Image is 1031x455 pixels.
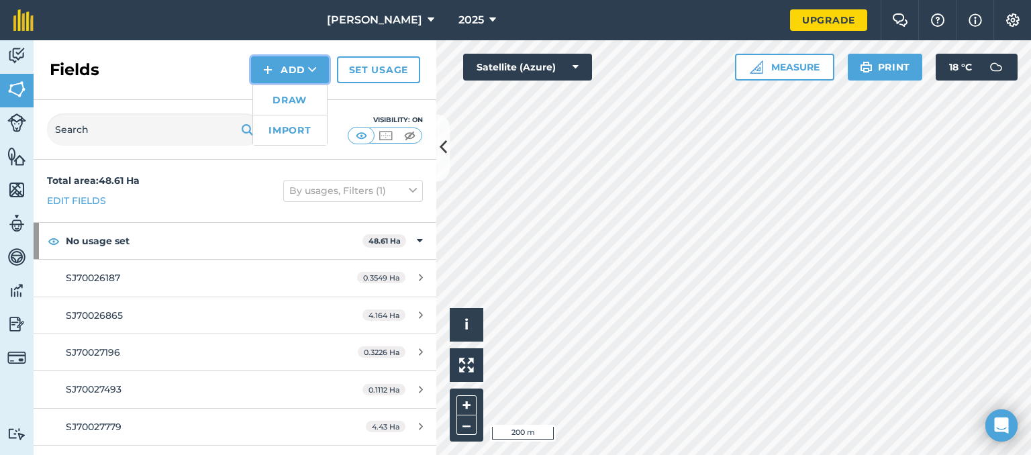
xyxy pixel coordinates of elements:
[50,59,99,81] h2: Fields
[362,309,405,321] span: 4.164 Ha
[337,56,420,83] a: Set usage
[463,54,592,81] button: Satellite (Azure)
[348,115,423,125] div: Visibility: On
[253,115,327,145] a: Import
[366,421,405,432] span: 4.43 Ha
[377,129,394,142] img: svg+xml;base64,PHN2ZyB4bWxucz0iaHR0cDovL3d3dy53My5vcmcvMjAwMC9zdmciIHdpZHRoPSI1MCIgaGVpZ2h0PSI0MC...
[790,9,867,31] a: Upgrade
[7,427,26,440] img: svg+xml;base64,PD94bWwgdmVyc2lvbj0iMS4wIiBlbmNvZGluZz0idXRmLTgiPz4KPCEtLSBHZW5lcmF0b3I6IEFkb2JlIE...
[892,13,908,27] img: Two speech bubbles overlapping with the left bubble in the forefront
[66,421,121,433] span: SJ70027779
[327,12,422,28] span: [PERSON_NAME]
[985,409,1018,442] div: Open Intercom Messenger
[66,383,121,395] span: SJ70027493
[949,54,972,81] span: 18 ° C
[983,54,1010,81] img: svg+xml;base64,PD94bWwgdmVyc2lvbj0iMS4wIiBlbmNvZGluZz0idXRmLTgiPz4KPCEtLSBHZW5lcmF0b3I6IEFkb2JlIE...
[7,46,26,66] img: svg+xml;base64,PD94bWwgdmVyc2lvbj0iMS4wIiBlbmNvZGluZz0idXRmLTgiPz4KPCEtLSBHZW5lcmF0b3I6IEFkb2JlIE...
[358,346,405,358] span: 0.3226 Ha
[450,308,483,342] button: i
[7,314,26,334] img: svg+xml;base64,PD94bWwgdmVyc2lvbj0iMS4wIiBlbmNvZGluZz0idXRmLTgiPz4KPCEtLSBHZW5lcmF0b3I6IEFkb2JlIE...
[464,316,469,333] span: i
[241,121,254,138] img: svg+xml;base64,PHN2ZyB4bWxucz0iaHR0cDovL3d3dy53My5vcmcvMjAwMC9zdmciIHdpZHRoPSIxOSIgaGVpZ2h0PSIyNC...
[7,146,26,166] img: svg+xml;base64,PHN2ZyB4bWxucz0iaHR0cDovL3d3dy53My5vcmcvMjAwMC9zdmciIHdpZHRoPSI1NiIgaGVpZ2h0PSI2MC...
[7,247,26,267] img: svg+xml;base64,PD94bWwgdmVyc2lvbj0iMS4wIiBlbmNvZGluZz0idXRmLTgiPz4KPCEtLSBHZW5lcmF0b3I6IEFkb2JlIE...
[848,54,923,81] button: Print
[34,260,436,296] a: SJ700261870.3549 Ha
[13,9,34,31] img: fieldmargin Logo
[47,174,140,187] strong: Total area : 48.61 Ha
[936,54,1018,81] button: 18 °C
[47,113,262,146] input: Search
[48,233,60,249] img: svg+xml;base64,PHN2ZyB4bWxucz0iaHR0cDovL3d3dy53My5vcmcvMjAwMC9zdmciIHdpZHRoPSIxOCIgaGVpZ2h0PSIyNC...
[66,346,120,358] span: SJ70027196
[253,85,327,115] a: Draw
[369,236,401,246] strong: 48.61 Ha
[459,358,474,372] img: Four arrows, one pointing top left, one top right, one bottom right and the last bottom left
[66,309,123,321] span: SJ70026865
[251,56,329,83] button: Add DrawImport
[34,223,436,259] div: No usage set48.61 Ha
[401,129,418,142] img: svg+xml;base64,PHN2ZyB4bWxucz0iaHR0cDovL3d3dy53My5vcmcvMjAwMC9zdmciIHdpZHRoPSI1MCIgaGVpZ2h0PSI0MC...
[1005,13,1021,27] img: A cog icon
[456,395,477,415] button: +
[7,281,26,301] img: svg+xml;base64,PD94bWwgdmVyc2lvbj0iMS4wIiBlbmNvZGluZz0idXRmLTgiPz4KPCEtLSBHZW5lcmF0b3I6IEFkb2JlIE...
[7,213,26,234] img: svg+xml;base64,PD94bWwgdmVyc2lvbj0iMS4wIiBlbmNvZGluZz0idXRmLTgiPz4KPCEtLSBHZW5lcmF0b3I6IEFkb2JlIE...
[34,409,436,445] a: SJ700277794.43 Ha
[456,415,477,435] button: –
[353,129,370,142] img: svg+xml;base64,PHN2ZyB4bWxucz0iaHR0cDovL3d3dy53My5vcmcvMjAwMC9zdmciIHdpZHRoPSI1MCIgaGVpZ2h0PSI0MC...
[66,223,362,259] strong: No usage set
[34,371,436,407] a: SJ700274930.1112 Ha
[750,60,763,74] img: Ruler icon
[7,79,26,99] img: svg+xml;base64,PHN2ZyB4bWxucz0iaHR0cDovL3d3dy53My5vcmcvMjAwMC9zdmciIHdpZHRoPSI1NiIgaGVpZ2h0PSI2MC...
[362,384,405,395] span: 0.1112 Ha
[930,13,946,27] img: A question mark icon
[7,113,26,132] img: svg+xml;base64,PD94bWwgdmVyc2lvbj0iMS4wIiBlbmNvZGluZz0idXRmLTgiPz4KPCEtLSBHZW5lcmF0b3I6IEFkb2JlIE...
[969,12,982,28] img: svg+xml;base64,PHN2ZyB4bWxucz0iaHR0cDovL3d3dy53My5vcmcvMjAwMC9zdmciIHdpZHRoPSIxNyIgaGVpZ2h0PSIxNy...
[735,54,834,81] button: Measure
[458,12,484,28] span: 2025
[860,59,873,75] img: svg+xml;base64,PHN2ZyB4bWxucz0iaHR0cDovL3d3dy53My5vcmcvMjAwMC9zdmciIHdpZHRoPSIxOSIgaGVpZ2h0PSIyNC...
[283,180,423,201] button: By usages, Filters (1)
[263,62,273,78] img: svg+xml;base64,PHN2ZyB4bWxucz0iaHR0cDovL3d3dy53My5vcmcvMjAwMC9zdmciIHdpZHRoPSIxNCIgaGVpZ2h0PSIyNC...
[34,334,436,370] a: SJ700271960.3226 Ha
[47,193,106,208] a: Edit fields
[7,180,26,200] img: svg+xml;base64,PHN2ZyB4bWxucz0iaHR0cDovL3d3dy53My5vcmcvMjAwMC9zdmciIHdpZHRoPSI1NiIgaGVpZ2h0PSI2MC...
[34,297,436,334] a: SJ700268654.164 Ha
[7,348,26,367] img: svg+xml;base64,PD94bWwgdmVyc2lvbj0iMS4wIiBlbmNvZGluZz0idXRmLTgiPz4KPCEtLSBHZW5lcmF0b3I6IEFkb2JlIE...
[66,272,120,284] span: SJ70026187
[357,272,405,283] span: 0.3549 Ha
